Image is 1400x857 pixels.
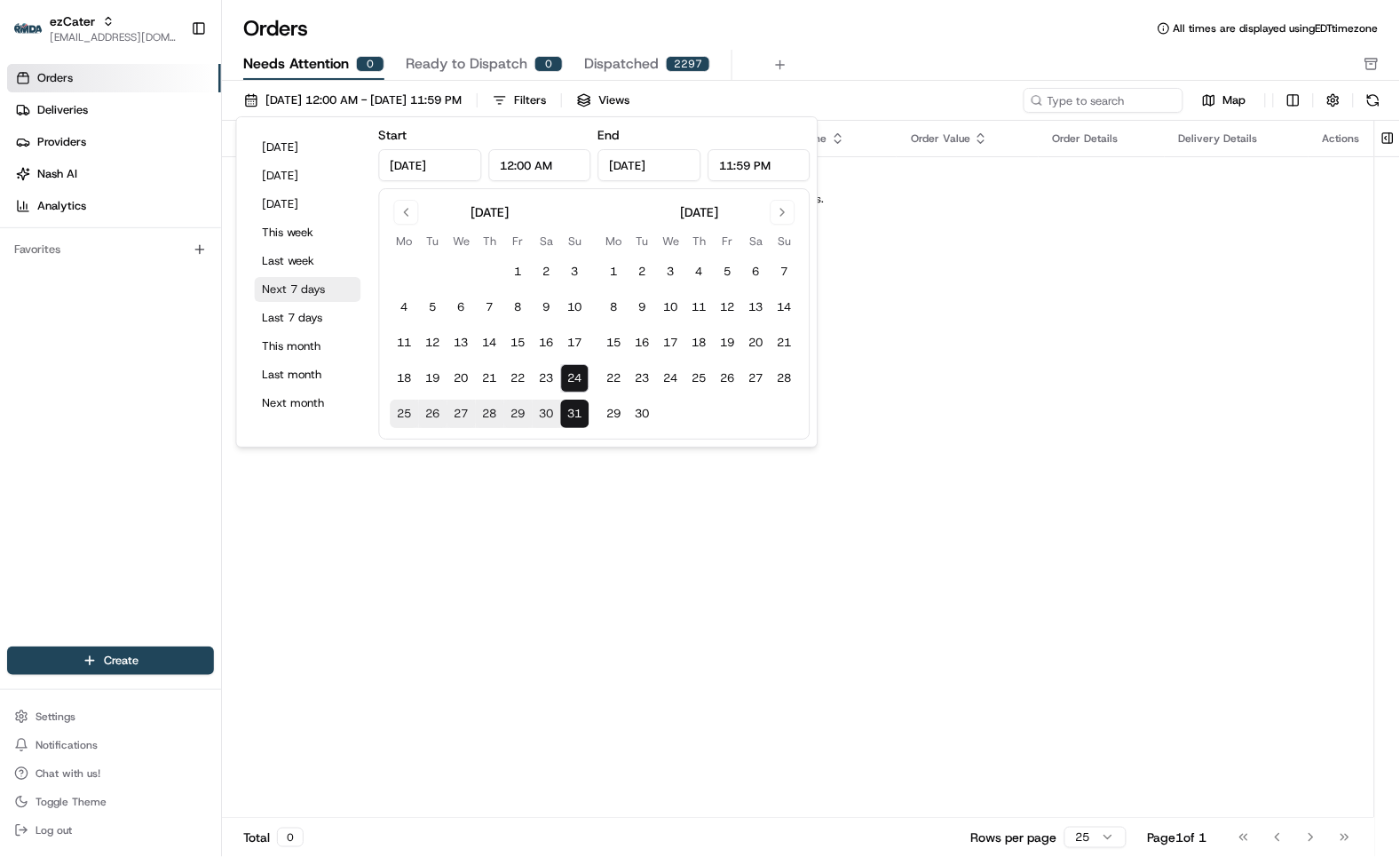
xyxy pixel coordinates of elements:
[7,128,221,156] a: Providers
[685,293,714,321] button: 11
[277,828,304,847] div: 0
[504,400,533,428] button: 29
[255,391,361,416] button: Next month
[7,733,214,758] button: Notifications
[36,823,72,837] span: Log out
[476,232,504,250] th: Thursday
[255,277,361,302] button: Next 7 days
[533,329,561,357] button: 16
[657,293,685,321] button: 10
[255,192,361,217] button: [DATE]
[629,364,657,393] button: 23
[600,329,629,357] button: 15
[7,7,184,50] button: ezCaterezCater[EMAIL_ADDRESS][DOMAIN_NAME]
[666,56,710,72] div: 2297
[714,364,742,393] button: 26
[143,250,292,282] a: 💻API Documentation
[419,364,447,393] button: 19
[561,293,589,321] button: 10
[1223,92,1246,108] span: Map
[36,738,98,752] span: Notifications
[680,203,718,221] div: [DATE]
[406,53,527,75] span: Ready to Dispatch
[419,400,447,428] button: 26
[600,293,629,321] button: 8
[447,293,476,321] button: 6
[18,170,50,202] img: 1736555255976-a54dd68f-1ca7-489b-9aae-adbdc363a1c4
[771,364,799,393] button: 28
[37,102,88,118] span: Deliveries
[7,160,221,188] a: Nash AI
[391,329,419,357] button: 11
[7,235,214,264] div: Favorites
[600,258,629,286] button: 1
[356,56,384,72] div: 0
[657,232,685,250] th: Wednesday
[7,192,221,220] a: Analytics
[1190,90,1258,111] button: Map
[7,64,221,92] a: Orders
[708,149,811,181] input: Time
[714,232,742,250] th: Friday
[447,364,476,393] button: 20
[255,220,361,245] button: This week
[504,329,533,357] button: 15
[255,135,361,160] button: [DATE]
[584,53,659,75] span: Dispatched
[629,400,657,428] button: 30
[419,329,447,357] button: 12
[391,400,419,428] button: 25
[488,149,591,181] input: Time
[379,149,482,181] input: Date
[7,96,221,124] a: Deliveries
[629,329,657,357] button: 16
[685,232,714,250] th: Thursday
[771,200,795,225] button: Go to next month
[14,23,43,35] img: ezCater
[50,12,95,30] button: ezCater
[504,364,533,393] button: 22
[561,258,589,286] button: 3
[533,400,561,428] button: 30
[7,818,214,843] button: Log out
[125,300,215,314] a: Powered byPylon
[600,232,629,250] th: Monday
[255,362,361,387] button: Last month
[104,653,138,669] span: Create
[36,766,100,781] span: Chat with us!
[447,329,476,357] button: 13
[379,127,407,143] label: Start
[514,92,546,108] div: Filters
[7,704,214,729] button: Settings
[742,364,771,393] button: 27
[391,293,419,321] button: 4
[255,163,361,188] button: [DATE]
[18,18,53,53] img: Nash
[36,258,136,275] span: Knowledge Base
[447,232,476,250] th: Wednesday
[1053,131,1151,146] div: Order Details
[476,400,504,428] button: 28
[598,127,620,143] label: End
[685,258,714,286] button: 4
[7,647,214,675] button: Create
[150,259,164,274] div: 💻
[177,301,215,314] span: Pylon
[561,364,589,393] button: 24
[476,293,504,321] button: 7
[742,258,771,286] button: 6
[742,293,771,321] button: 13
[1024,88,1183,113] input: Type to search
[485,88,554,113] button: Filters
[229,192,1367,206] div: No results.
[533,232,561,250] th: Saturday
[657,258,685,286] button: 3
[476,364,504,393] button: 21
[1179,131,1294,146] div: Delivery Details
[1174,21,1379,36] span: All times are displayed using EDT timezone
[60,187,225,202] div: We're available if you need us!
[911,131,1024,146] div: Order Value
[629,258,657,286] button: 2
[255,306,361,330] button: Last 7 days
